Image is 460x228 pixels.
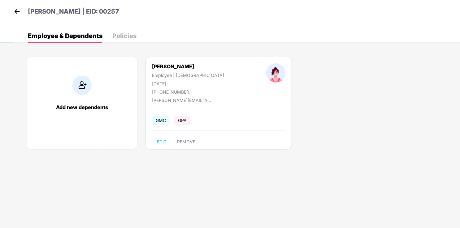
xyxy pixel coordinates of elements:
[266,63,285,82] img: profileImage
[112,33,137,39] div: Policies
[28,33,102,39] div: Employee & Dependents
[172,137,200,147] button: REMOVE
[152,73,224,78] div: Employee | [DEMOGRAPHIC_DATA]
[152,98,214,103] div: [PERSON_NAME][EMAIL_ADDRESS][PERSON_NAME]
[157,139,167,144] span: EDIT
[152,63,224,70] div: [PERSON_NAME]
[33,104,131,110] div: Add new dependents
[177,139,195,144] span: REMOVE
[152,81,224,86] div: [DATE]
[152,116,170,125] span: GMC
[174,116,190,125] span: GPA
[72,76,92,95] img: addIcon
[152,137,171,147] button: EDIT
[28,7,119,16] p: [PERSON_NAME] | EID: 00257
[152,89,224,95] div: [PHONE_NUMBER]
[12,7,22,16] img: back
